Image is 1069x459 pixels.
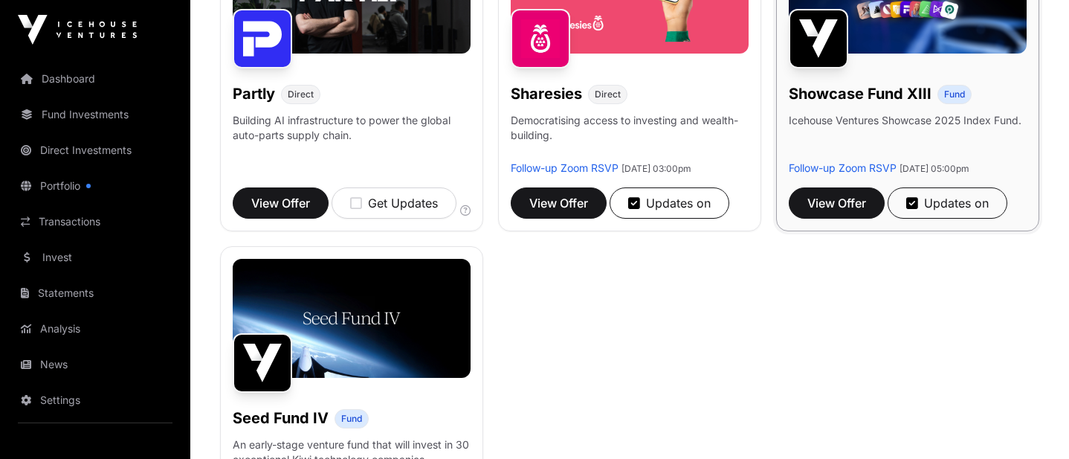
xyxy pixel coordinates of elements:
[511,113,749,161] p: Democratising access to investing and wealth-building.
[233,83,275,104] h1: Partly
[789,113,1021,128] p: Icehouse Ventures Showcase 2025 Index Fund.
[12,170,178,202] a: Portfolio
[995,388,1069,459] iframe: Chat Widget
[12,62,178,95] a: Dashboard
[944,89,965,100] span: Fund
[341,413,362,425] span: Fund
[789,187,885,219] button: View Offer
[529,194,588,212] span: View Offer
[12,134,178,167] a: Direct Investments
[332,187,456,219] button: Get Updates
[233,259,471,378] img: Seed-Fund-4_Banner.jpg
[906,194,989,212] div: Updates on
[807,194,866,212] span: View Offer
[12,98,178,131] a: Fund Investments
[12,384,178,417] a: Settings
[789,83,931,104] h1: Showcase Fund XIII
[789,161,897,174] a: Follow-up Zoom RSVP
[789,9,848,68] img: Showcase Fund XIII
[18,15,137,45] img: Icehouse Ventures Logo
[233,333,292,393] img: Seed Fund IV
[288,89,314,100] span: Direct
[350,194,438,212] div: Get Updates
[900,163,969,174] span: [DATE] 05:00pm
[511,187,607,219] button: View Offer
[12,348,178,381] a: News
[233,9,292,68] img: Partly
[511,9,570,68] img: Sharesies
[233,113,471,161] p: Building AI infrastructure to power the global auto-parts supply chain.
[12,205,178,238] a: Transactions
[12,277,178,309] a: Statements
[621,163,691,174] span: [DATE] 03:00pm
[888,187,1007,219] button: Updates on
[233,408,329,428] h1: Seed Fund IV
[511,83,582,104] h1: Sharesies
[595,89,621,100] span: Direct
[12,312,178,345] a: Analysis
[233,187,329,219] button: View Offer
[610,187,729,219] button: Updates on
[12,241,178,274] a: Invest
[511,161,619,174] a: Follow-up Zoom RSVP
[628,194,711,212] div: Updates on
[251,194,310,212] span: View Offer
